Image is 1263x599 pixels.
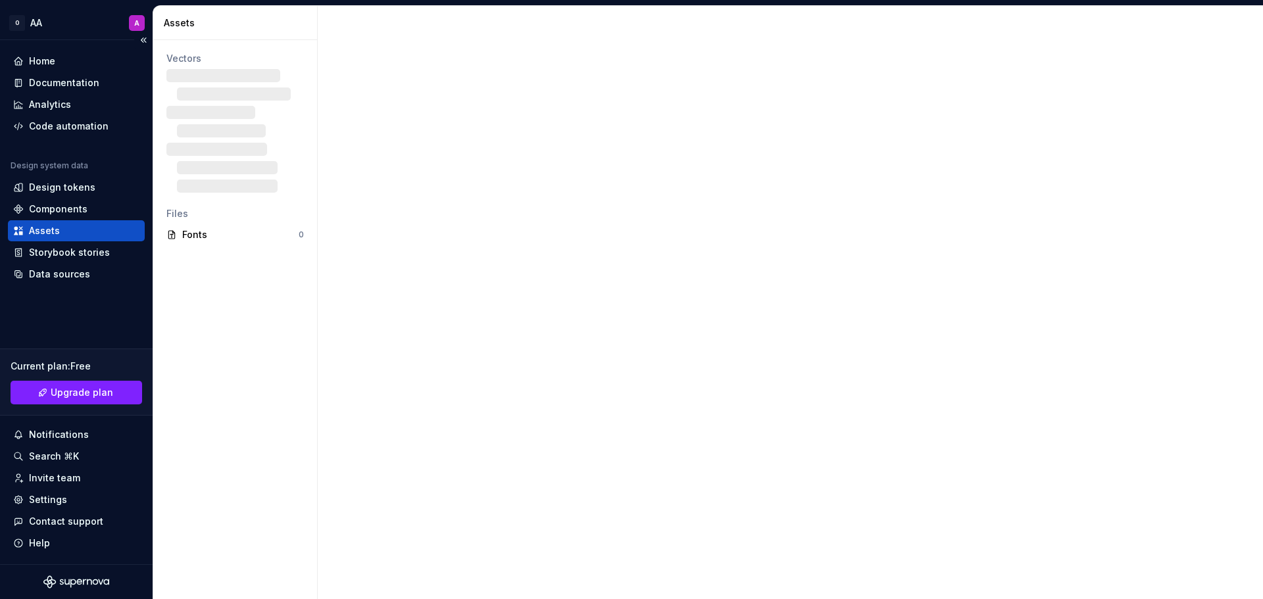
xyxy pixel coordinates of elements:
div: Assets [29,224,60,237]
div: Analytics [29,98,71,111]
div: Data sources [29,268,90,281]
div: Vectors [166,52,304,65]
div: Current plan : Free [11,360,142,373]
a: Components [8,199,145,220]
svg: Supernova Logo [43,575,109,588]
div: Help [29,537,50,550]
div: Invite team [29,471,80,485]
div: Settings [29,493,67,506]
button: Help [8,533,145,554]
div: Contact support [29,515,103,528]
a: Storybook stories [8,242,145,263]
div: Storybook stories [29,246,110,259]
a: Analytics [8,94,145,115]
a: Fonts0 [161,224,309,245]
div: Search ⌘K [29,450,79,463]
div: Fonts [182,228,299,241]
div: Assets [164,16,312,30]
a: Data sources [8,264,145,285]
button: Contact support [8,511,145,532]
button: OAAA [3,9,150,37]
a: Upgrade plan [11,381,142,404]
button: Search ⌘K [8,446,145,467]
div: Documentation [29,76,99,89]
div: AA [30,16,42,30]
div: Design tokens [29,181,95,194]
a: Assets [8,220,145,241]
div: Code automation [29,120,109,133]
div: Files [166,207,304,220]
a: Settings [8,489,145,510]
a: Invite team [8,467,145,489]
div: Design system data [11,160,88,171]
button: Collapse sidebar [134,31,153,49]
a: Documentation [8,72,145,93]
a: Code automation [8,116,145,137]
div: 0 [299,229,304,240]
div: Home [29,55,55,68]
div: O [9,15,25,31]
div: Notifications [29,428,89,441]
div: A [134,18,139,28]
button: Notifications [8,424,145,445]
a: Home [8,51,145,72]
a: Design tokens [8,177,145,198]
div: Components [29,203,87,216]
span: Upgrade plan [51,386,113,399]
